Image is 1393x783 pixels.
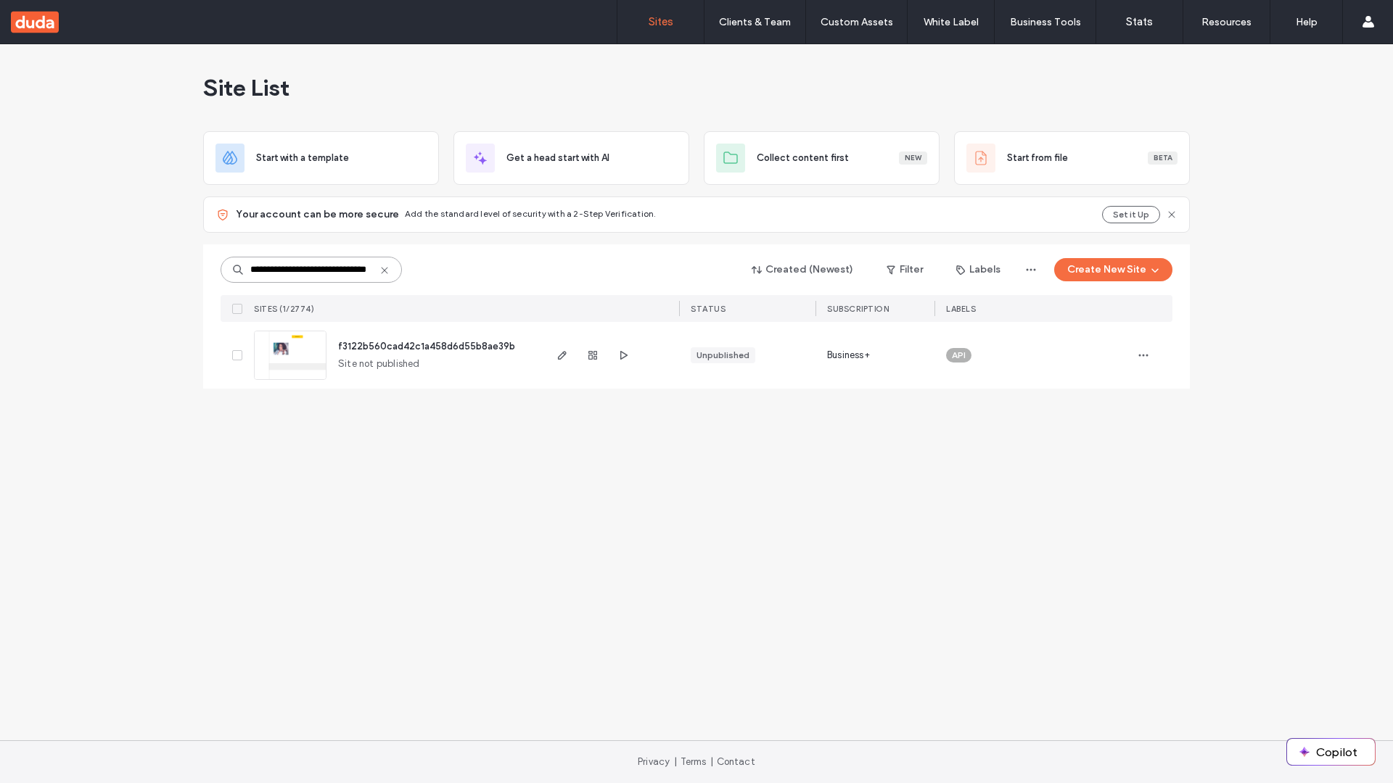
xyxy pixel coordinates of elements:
label: Help [1296,16,1318,28]
button: Set it Up [1102,206,1160,223]
span: Site List [203,73,289,102]
span: Add the standard level of security with a 2-Step Verification. [405,208,656,219]
span: Start from file [1007,151,1068,165]
span: API [952,349,966,362]
div: Start with a template [203,131,439,185]
a: Contact [717,756,755,767]
button: Filter [872,258,937,281]
span: Site not published [338,357,420,371]
label: Clients & Team [719,16,791,28]
label: Custom Assets [821,16,893,28]
div: New [899,152,927,165]
div: Beta [1148,152,1178,165]
label: White Label [924,16,979,28]
a: Privacy [638,756,670,767]
span: Your account can be more secure [236,207,399,222]
div: Collect content firstNew [704,131,940,185]
span: STATUS [691,304,726,314]
span: SUBSCRIPTION [827,304,889,314]
button: Create New Site [1054,258,1172,281]
label: Stats [1126,15,1153,28]
label: Business Tools [1010,16,1081,28]
div: Unpublished [696,349,749,362]
span: | [710,756,713,767]
span: Start with a template [256,151,349,165]
span: Business+ [827,348,870,362]
span: Collect content first [757,151,849,165]
span: SITES (1/2774) [254,304,314,314]
label: Resources [1201,16,1252,28]
button: Copilot [1287,739,1375,765]
label: Sites [649,15,673,28]
span: LABELS [946,304,976,314]
span: Get a head start with AI [506,151,609,165]
a: f3122b560cad42c1a458d6d55b8ae39b [338,341,515,352]
span: | [674,756,677,767]
button: Labels [943,258,1014,281]
div: Start from fileBeta [954,131,1190,185]
a: Terms [681,756,707,767]
div: Get a head start with AI [453,131,689,185]
button: Created (Newest) [739,258,866,281]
